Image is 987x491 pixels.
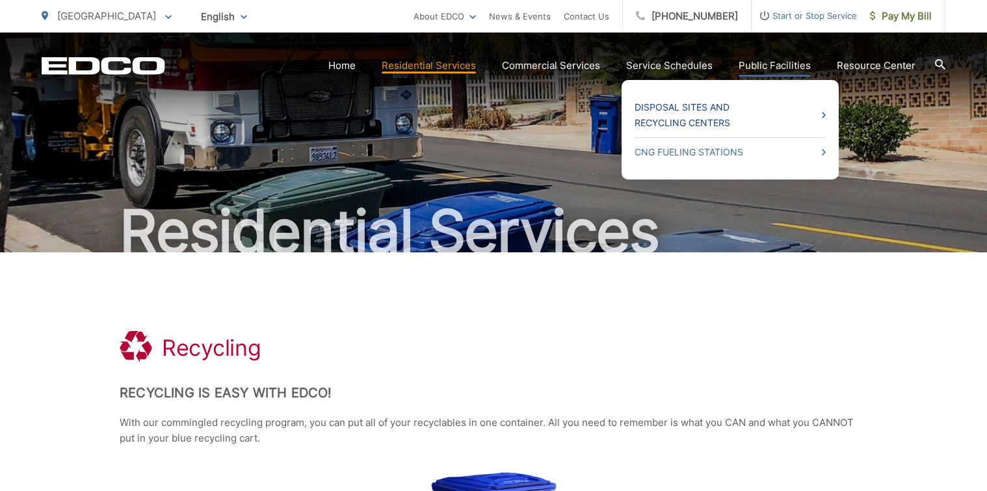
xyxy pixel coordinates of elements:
[502,58,600,73] a: Commercial Services
[564,8,609,24] a: Contact Us
[626,58,713,73] a: Service Schedules
[635,100,826,131] a: Disposal Sites and Recycling Centers
[57,10,156,22] span: [GEOGRAPHIC_DATA]
[635,144,826,160] a: CNG Fueling Stations
[42,57,165,75] a: EDCD logo. Return to the homepage.
[162,335,261,361] h1: Recycling
[414,8,476,24] a: About EDCO
[120,415,867,446] p: With our commingled recycling program, you can put all of your recyclables in one container. All ...
[382,58,476,73] a: Residential Services
[42,199,945,264] h2: Residential Services
[739,58,811,73] a: Public Facilities
[120,385,867,401] h2: Recycling is Easy with EDCO!
[837,58,915,73] a: Resource Center
[191,5,257,28] span: English
[489,8,551,24] a: News & Events
[870,8,932,24] span: Pay My Bill
[328,58,356,73] a: Home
